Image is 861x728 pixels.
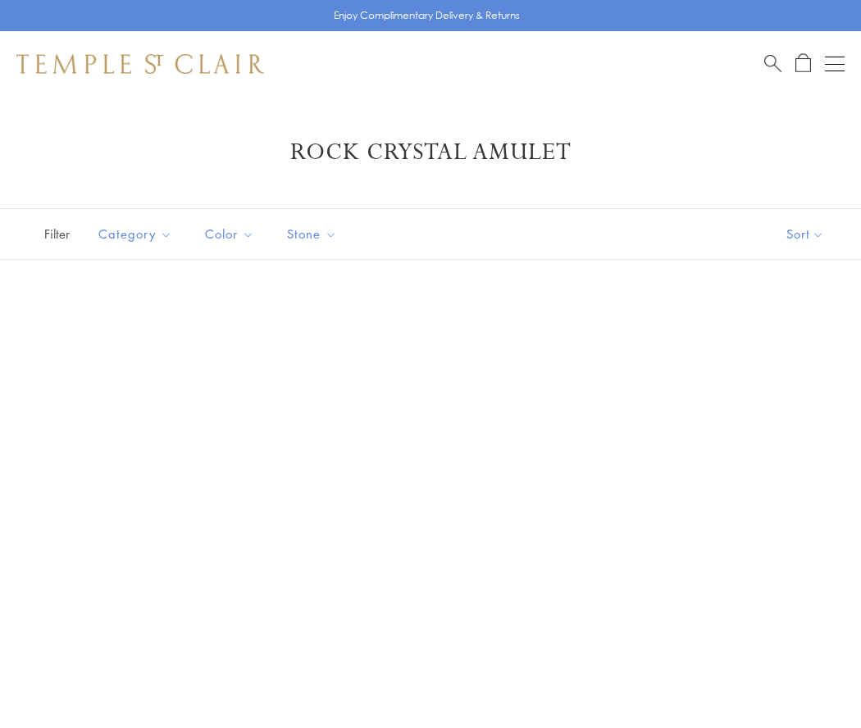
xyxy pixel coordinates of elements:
[825,54,845,74] button: Open navigation
[41,138,820,167] h1: Rock Crystal Amulet
[275,216,349,253] button: Stone
[764,53,781,74] a: Search
[279,224,349,244] span: Stone
[749,209,861,259] button: Show sort by
[86,216,184,253] button: Category
[16,54,264,74] img: Temple St. Clair
[334,7,520,24] p: Enjoy Complimentary Delivery & Returns
[795,53,811,74] a: Open Shopping Bag
[193,216,266,253] button: Color
[197,224,266,244] span: Color
[90,224,184,244] span: Category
